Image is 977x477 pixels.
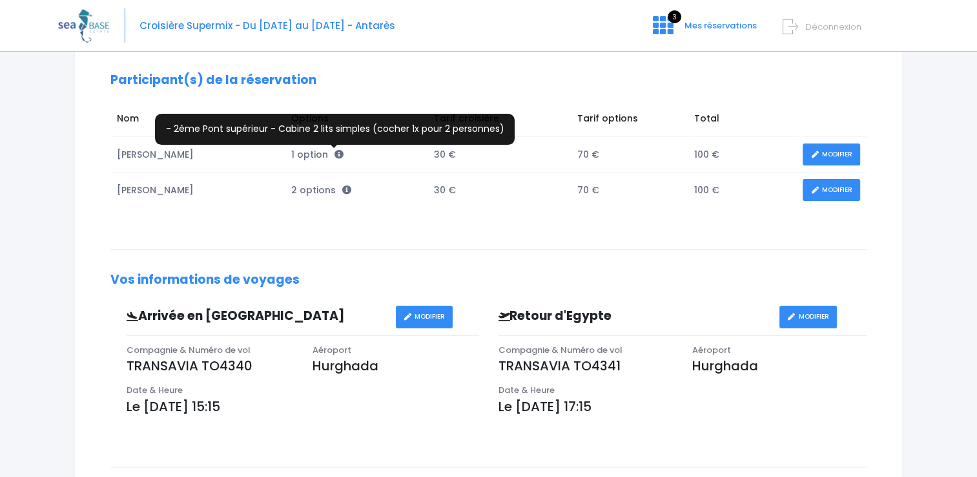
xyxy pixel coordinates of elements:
[427,137,571,173] td: 30 €
[110,273,867,288] h2: Vos informations de voyages
[285,105,427,136] td: Options
[396,306,453,328] a: MODIFIER
[571,137,688,173] td: 70 €
[803,143,860,166] a: MODIFIER
[159,116,511,136] p: - 2ème Pont supérieur - Cabine 2 lits simples (cocher 1x pour 2 personnes)
[110,173,285,208] td: [PERSON_NAME]
[571,173,688,208] td: 70 €
[291,148,344,161] span: 1 option
[688,137,796,173] td: 100 €
[117,309,396,324] h3: Arrivée en [GEOGRAPHIC_DATA]
[427,173,571,208] td: 30 €
[110,105,285,136] td: Nom
[643,24,765,36] a: 3 Mes réservations
[427,105,571,136] td: Tarif croisière
[489,309,779,324] h3: Retour d'Egypte
[805,21,861,33] span: Déconnexion
[692,344,731,356] span: Aéroport
[571,105,688,136] td: Tarif options
[110,137,285,173] td: [PERSON_NAME]
[127,344,251,356] span: Compagnie & Numéro de vol
[127,356,293,376] p: TRANSAVIA TO4340
[110,73,867,88] h2: Participant(s) de la réservation
[688,173,796,208] td: 100 €
[127,384,183,396] span: Date & Heure
[692,356,867,376] p: Hurghada
[684,19,757,32] span: Mes réservations
[313,344,351,356] span: Aéroport
[139,19,395,32] span: Croisière Supermix - Du [DATE] au [DATE] - Antarès
[803,179,860,202] a: MODIFIER
[313,356,479,376] p: Hurghada
[127,397,479,416] p: Le [DATE] 15:15
[779,306,837,328] a: MODIFIER
[499,397,867,416] p: Le [DATE] 17:15
[499,344,622,356] span: Compagnie & Numéro de vol
[291,184,351,196] span: 2 options
[688,105,796,136] td: Total
[499,384,555,396] span: Date & Heure
[499,356,673,376] p: TRANSAVIA TO4341
[668,10,681,23] span: 3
